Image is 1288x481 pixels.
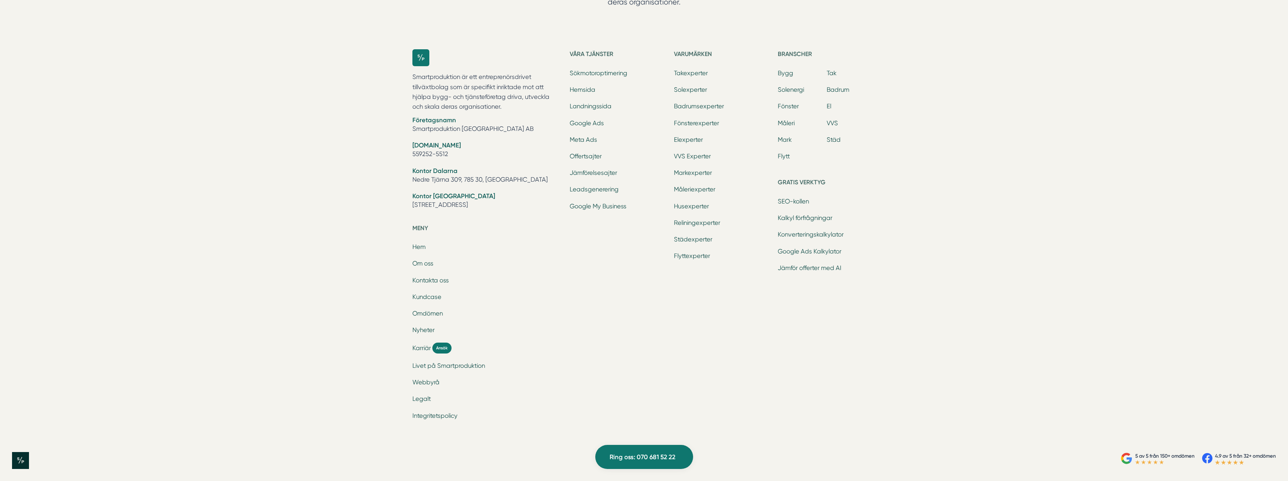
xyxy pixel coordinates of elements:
[412,310,443,317] a: Omdömen
[412,344,431,352] span: Karriär
[570,70,627,77] a: Sökmotoroptimering
[674,186,715,193] a: Måleriexperter
[570,203,627,210] a: Google My Business
[674,86,707,93] a: Solexperter
[610,452,675,462] span: Ring oss: 070 681 52 22
[778,86,804,93] a: Solenergi
[674,103,724,110] a: Badrumsexperter
[674,169,712,176] a: Markexperter
[778,136,792,143] a: Mark
[412,243,426,250] a: Hem
[570,86,595,93] a: Hemsida
[778,178,876,190] h5: Gratis verktyg
[412,167,561,186] li: Nedre Tjärna 309, 785 30, [GEOGRAPHIC_DATA]
[674,136,703,143] a: Elexperter
[674,120,719,127] a: Fönsterexperter
[412,362,485,369] a: Livet på Smartproduktion
[778,214,832,222] a: Kalkyl förfrågningar
[778,248,841,255] a: Google Ads Kalkylator
[412,72,561,112] p: Smartproduktion är ett entreprenörsdrivet tillväxtbolag som är specifikt inriktade mot att hjälpa...
[674,219,720,226] a: Reliningexperter
[778,120,795,127] a: Måleri
[412,192,561,211] li: [STREET_ADDRESS]
[412,277,449,284] a: Kontakta oss
[570,169,617,176] a: Jämförelsesajter
[827,86,849,93] a: Badrum
[674,203,709,210] a: Husexperter
[827,136,841,143] a: Städ
[827,120,838,127] a: VVS
[412,192,495,200] strong: Kontor [GEOGRAPHIC_DATA]
[412,343,561,354] a: Karriär Ansök
[412,412,458,419] a: Integritetspolicy
[412,116,561,135] li: Smartproduktion [GEOGRAPHIC_DATA] AB
[412,223,561,235] h5: Meny
[412,116,456,124] strong: Företagsnamn
[778,231,844,238] a: Konverteringskalkylator
[827,70,836,77] a: Tak
[778,153,790,160] a: Flytt
[1135,452,1195,460] p: 5 av 5 från 150+ omdömen
[432,343,452,354] span: Ansök
[674,252,710,259] a: Flyttexperter
[674,236,712,243] a: Städexperter
[1215,452,1276,460] p: 4.9 av 5 från 32+ omdömen
[778,70,793,77] a: Bygg
[570,103,611,110] a: Landningssida
[778,49,876,61] h5: Branscher
[570,136,597,143] a: Meta Ads
[412,379,439,386] a: Webbyrå
[674,153,711,160] a: VVS Experter
[412,293,441,300] a: Kundcase
[778,103,799,110] a: Fönster
[412,260,433,267] a: Om oss
[412,326,435,334] a: Nyheter
[570,153,602,160] a: Offertsajter
[778,198,809,205] a: SEO-kollen
[570,120,604,127] a: Google Ads
[674,49,772,61] h5: Varumärken
[570,186,619,193] a: Leadsgenerering
[674,70,708,77] a: Takexperter
[412,167,458,174] strong: Kontor Dalarna
[412,395,431,402] a: Legalt
[778,264,841,272] a: Jämför offerter med AI
[412,141,461,149] strong: [DOMAIN_NAME]
[595,445,693,469] a: Ring oss: 070 681 52 22
[827,103,831,110] a: El
[412,141,561,160] li: 559252-5512
[570,49,668,61] h5: Våra tjänster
